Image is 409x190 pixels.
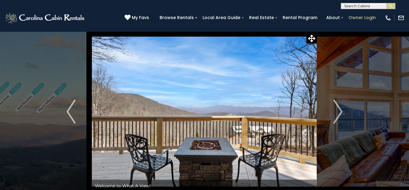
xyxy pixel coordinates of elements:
img: arrow [67,100,76,124]
a: My Favs [125,15,151,21]
a: Browse Rentals [157,13,197,22]
img: mail-regular-white.png [398,15,404,21]
a: About [323,13,343,22]
img: White-1-2.png [5,12,86,24]
a: Owner Login [346,13,379,22]
img: phone-regular-white.png [385,15,391,21]
img: arrow [333,100,342,124]
a: Rental Program [280,13,320,22]
a: Real Estate [246,13,277,22]
a: Local Area Guide [200,13,243,22]
span: My Favs [132,15,149,21]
